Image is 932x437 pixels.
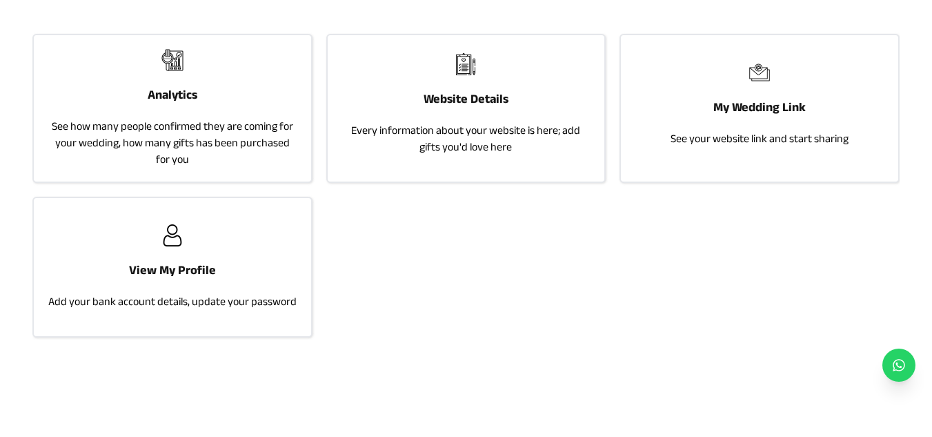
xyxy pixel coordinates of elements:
h3: My Wedding Link [713,97,806,117]
img: joyribbons [161,224,184,246]
p: See how many people confirmed they are coming for your wedding, how many gifts has been purchased... [48,118,297,168]
h3: Analytics [148,85,197,104]
a: joyribbonsAnalyticsSee how many people confirmed they are coming for your wedding, how many gifts... [32,34,312,183]
h3: Website Details [424,89,508,108]
a: joyribbonsMy Wedding LinkSee your website link and start sharing [619,34,899,183]
img: joyribbons [455,53,477,75]
h3: View My Profile [129,260,216,280]
img: joyribbons [161,49,184,71]
p: Every information about your website is here; add gifts you'd love here [341,122,591,155]
a: joyribbonsWebsite DetailsEvery information about your website is here; add gifts you'd love here [326,34,606,183]
p: See your website link and start sharing [671,130,849,147]
p: Add your bank account details, update your password [48,293,297,310]
a: joyribbonsView My ProfileAdd your bank account details, update your password [32,197,312,338]
img: joyribbons [748,61,771,84]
